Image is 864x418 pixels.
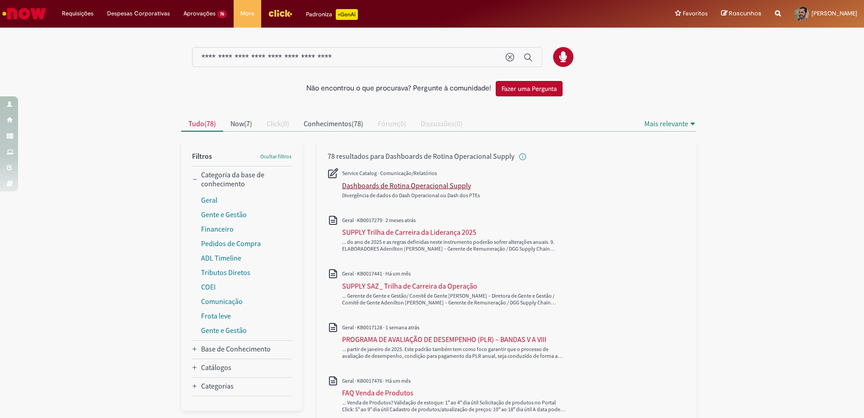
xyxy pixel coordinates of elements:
a: Rascunhos [721,9,761,18]
span: [PERSON_NAME] [812,9,857,17]
img: click_logo_yellow_360x200.png [268,6,292,20]
span: 76 [217,10,227,18]
p: +GenAi [336,9,358,20]
button: Fazer uma Pergunta [496,81,563,96]
span: Despesas Corporativas [107,9,170,18]
h2: Não encontrou o que procurava? Pergunte à comunidade! [306,85,491,93]
span: More [240,9,254,18]
div: Padroniza [306,9,358,20]
span: Rascunhos [729,9,761,18]
img: ServiceNow [1,5,47,23]
span: Aprovações [183,9,216,18]
span: Requisições [62,9,94,18]
span: Favoritos [683,9,708,18]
